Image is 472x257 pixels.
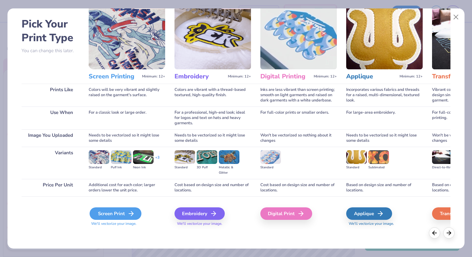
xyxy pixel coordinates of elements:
[175,165,195,170] div: Standard
[111,150,131,164] img: Puff Ink
[89,179,165,196] div: Additional cost for each color; larger orders lower the unit price.
[346,150,367,164] img: Standard
[197,165,217,170] div: 3D Puff
[22,17,79,45] h2: Pick Your Print Type
[228,74,251,79] span: Minimum: 12+
[175,207,225,220] div: Embroidery
[346,179,423,196] div: Based on design size and number of locations.
[346,106,423,129] div: For large-area embroidery.
[89,106,165,129] div: For a classic look or large order.
[175,84,251,106] div: Colors are vibrant with a thread-based textured, high-quality finish.
[90,207,141,220] div: Screen Print
[197,150,217,164] img: 3D Puff
[22,129,79,147] div: Image You Uploaded
[22,179,79,196] div: Price Per Unit
[22,84,79,106] div: Prints Like
[346,221,423,226] span: We'll vectorize your image.
[260,179,337,196] div: Cost based on design size and number of locations.
[432,150,453,164] img: Direct-to-film
[89,165,109,170] div: Standard
[175,106,251,129] div: For a professional, high-end look; ideal for logos and text on hats and heavy garments.
[260,150,281,164] img: Standard
[450,11,462,23] button: Close
[346,72,397,81] h3: Applique
[346,84,423,106] div: Incorporates various fabrics and threads for a raised, multi-dimensional, textured look.
[175,179,251,196] div: Cost based on design size and number of locations.
[260,84,337,106] div: Inks are less vibrant than screen printing; smooth on light garments and raised on dark garments ...
[260,165,281,170] div: Standard
[155,155,160,166] div: + 3
[22,106,79,129] div: Use When
[89,72,140,81] h3: Screen Printing
[175,129,251,147] div: Needs to be vectorized so it might lose some details
[175,221,251,226] span: We'll vectorize your image.
[89,221,165,226] span: We'll vectorize your image.
[368,150,389,164] img: Sublimated
[219,165,239,175] div: Metallic & Glitter
[346,165,367,170] div: Standard
[346,207,392,220] div: Applique
[89,5,165,69] img: Screen Printing
[346,5,423,69] img: Applique
[175,5,251,69] img: Embroidery
[368,165,389,170] div: Sublimated
[260,106,337,129] div: For full-color prints or smaller orders.
[346,129,423,147] div: Needs to be vectorized so it might lose some details
[133,165,154,170] div: Neon Ink
[175,150,195,164] img: Standard
[142,74,165,79] span: Minimum: 12+
[219,150,239,164] img: Metallic & Glitter
[22,147,79,179] div: Variants
[175,72,225,81] h3: Embroidery
[432,165,453,170] div: Direct-to-film
[89,150,109,164] img: Standard
[111,165,131,170] div: Puff Ink
[314,74,337,79] span: Minimum: 12+
[133,150,154,164] img: Neon Ink
[89,129,165,147] div: Needs to be vectorized so it might lose some details
[260,207,312,220] div: Digital Print
[260,5,337,69] img: Digital Printing
[400,74,423,79] span: Minimum: 12+
[89,84,165,106] div: Colors will be very vibrant and slightly raised on the garment's surface.
[260,129,337,147] div: Won't be vectorized so nothing about it changes
[260,72,311,81] h3: Digital Printing
[22,48,79,53] p: You can change this later.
